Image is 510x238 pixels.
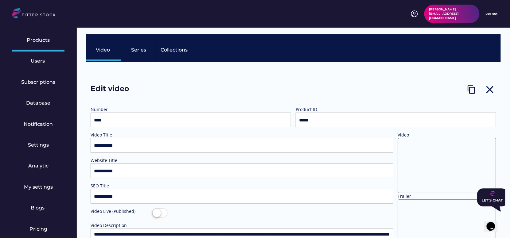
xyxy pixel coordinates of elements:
[29,226,47,232] div: Pricing
[91,157,152,163] div: Website Title
[91,208,152,214] div: Video Live (Published)
[131,47,147,53] div: Series
[31,205,46,211] div: Blogs
[26,100,51,106] div: Database
[429,7,475,20] div: [PERSON_NAME][EMAIL_ADDRESS][DOMAIN_NAME]
[31,58,46,64] div: Users
[91,83,152,97] div: Edit video
[12,8,61,20] img: LOGO.svg
[91,132,152,138] div: Video Title
[27,37,50,44] div: Products
[91,222,152,228] div: Video Description
[24,184,53,190] div: My settings
[411,10,418,17] img: profile-circle.svg
[91,106,152,113] div: Number
[484,213,504,232] iframe: chat widget
[91,183,152,189] div: SEO Title
[161,47,188,53] div: Collections
[398,132,459,138] div: Video
[28,142,49,148] div: Settings
[486,12,498,16] div: Log out
[398,193,459,199] div: Trailer
[2,2,33,26] img: Chat attention grabber
[296,106,357,113] div: Product ID
[475,186,505,214] iframe: chat widget
[96,47,111,53] div: Video
[28,163,49,169] div: Analytic
[24,121,53,128] div: Notification
[21,79,56,86] div: Subscriptions
[484,83,496,96] button: close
